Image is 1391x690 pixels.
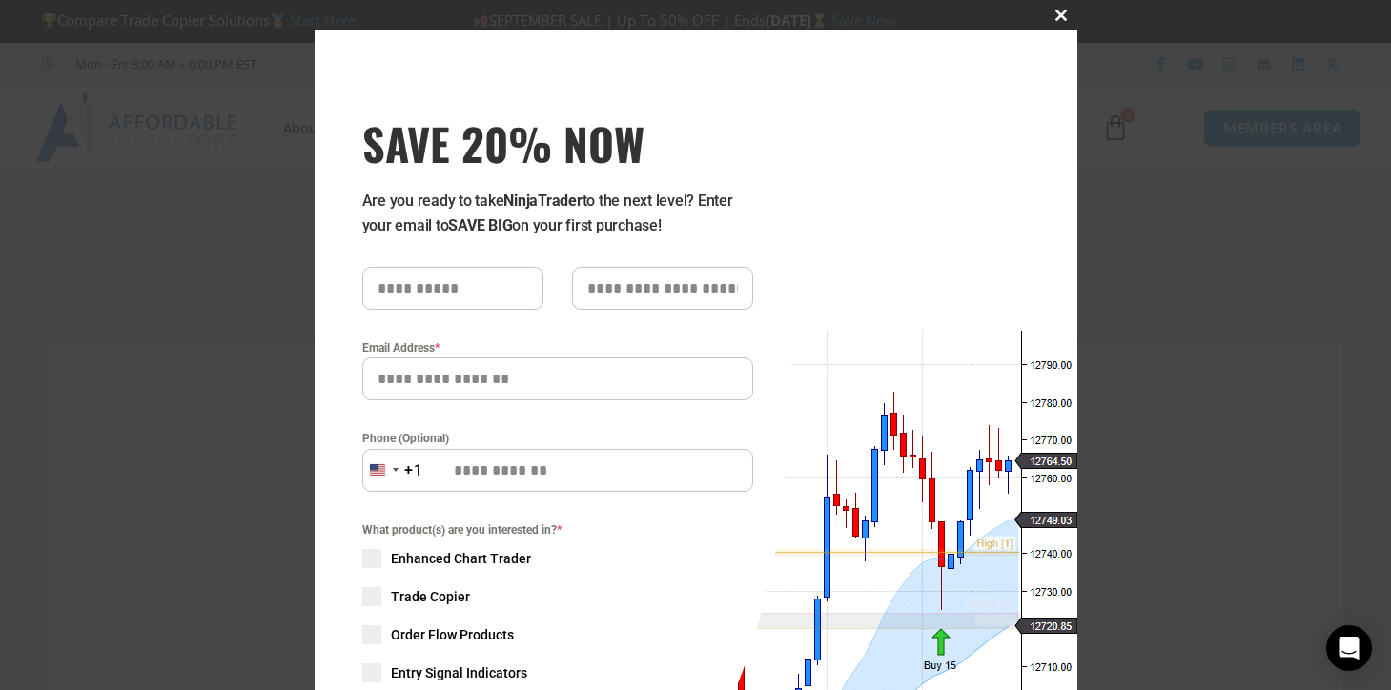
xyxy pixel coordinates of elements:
h3: SAVE 20% NOW [362,116,753,170]
span: Enhanced Chart Trader [391,549,531,568]
label: Enhanced Chart Trader [362,549,753,568]
span: What product(s) are you interested in? [362,520,753,539]
span: Entry Signal Indicators [391,663,527,682]
label: Trade Copier [362,587,753,606]
div: Open Intercom Messenger [1326,625,1372,671]
strong: NinjaTrader [503,192,582,210]
div: +1 [404,458,423,483]
p: Are you ready to take to the next level? Enter your email to on your first purchase! [362,189,753,238]
span: Order Flow Products [391,625,514,644]
label: Email Address [362,338,753,357]
strong: SAVE BIG [448,216,512,234]
label: Entry Signal Indicators [362,663,753,682]
label: Order Flow Products [362,625,753,644]
label: Phone (Optional) [362,429,753,448]
span: Trade Copier [391,587,470,606]
button: Selected country [362,449,423,492]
